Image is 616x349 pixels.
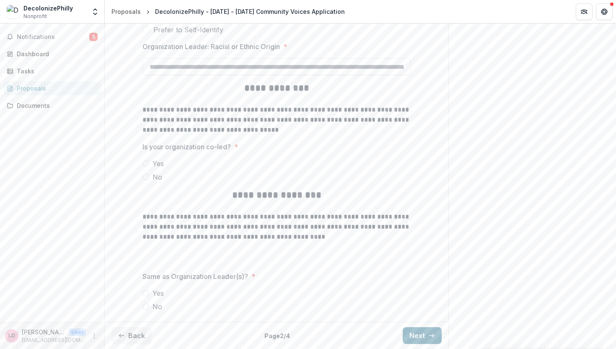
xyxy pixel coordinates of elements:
span: Notifications [17,34,89,41]
p: Same as Organization Leader(s)? [142,271,248,281]
button: Back [111,327,152,344]
button: Partners [576,3,593,20]
div: Tasks [17,67,94,76]
span: No [153,172,162,182]
nav: breadcrumb [108,5,348,18]
div: Lakesha Datts [8,333,15,339]
p: [EMAIL_ADDRESS][DOMAIN_NAME] [22,336,86,344]
span: Prefer to Self-Identify [153,25,223,35]
a: Proposals [3,81,101,95]
div: Proposals [17,84,94,93]
img: DecolonizePhilly [7,5,20,18]
button: Next [403,327,442,344]
button: Open entity switcher [89,3,101,20]
span: Yes [153,288,164,298]
div: DecolonizePhilly - [DATE] - [DATE] Community Voices Application [155,7,345,16]
p: User [69,328,86,336]
div: DecolonizePhilly [23,4,73,13]
a: Proposals [108,5,144,18]
p: Page 2 / 4 [264,331,290,340]
div: Documents [17,101,94,110]
span: Yes [153,159,164,169]
button: More [89,331,99,341]
div: Proposals [111,7,141,16]
span: No [153,302,162,312]
p: Is your organization co-led? [142,142,231,152]
a: Tasks [3,64,101,78]
span: Nonprofit [23,13,47,20]
a: Documents [3,99,101,112]
p: Organization Leader: Racial or Ethnic Origin [142,42,280,52]
span: 5 [89,33,98,41]
button: Get Help [596,3,613,20]
div: Dashboard [17,49,94,58]
button: Notifications5 [3,30,101,44]
a: Dashboard [3,47,101,61]
p: [PERSON_NAME] [22,328,65,336]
